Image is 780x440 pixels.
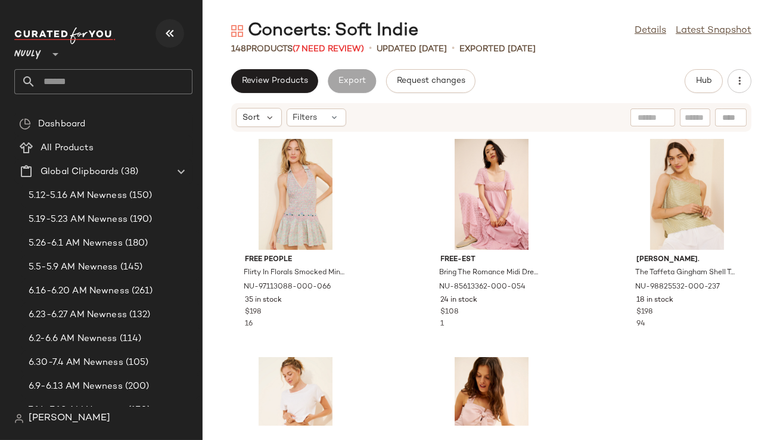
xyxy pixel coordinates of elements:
[377,43,447,55] p: updated [DATE]
[431,139,552,250] img: 85613362_054_b
[29,356,123,370] span: 6.30-7.4 AM Newness
[636,320,645,328] span: 94
[127,308,151,322] span: (132)
[29,332,117,346] span: 6.2-6.6 AM Newness
[19,118,31,130] img: svg%3e
[14,27,116,44] img: cfy_white_logo.C9jOOHJF.svg
[635,24,666,38] a: Details
[119,165,138,179] span: (38)
[123,237,148,250] span: (180)
[14,41,41,62] span: Nuuly
[118,261,143,274] span: (145)
[245,295,282,306] span: 35 in stock
[452,42,455,56] span: •
[695,76,712,86] span: Hub
[29,284,129,298] span: 6.16-6.20 AM Newness
[635,282,720,293] span: NU-98825532-000-237
[441,255,542,265] span: free-est
[129,284,153,298] span: (261)
[440,268,541,278] span: Bring The Romance Midi Dress
[231,19,418,43] div: Concerts: Soft Indie
[41,165,119,179] span: Global Clipboards
[244,268,345,278] span: Flirty In Florals Smocked Mini Dress
[245,320,253,328] span: 16
[29,411,110,426] span: [PERSON_NAME]
[29,404,126,417] span: 7.14-7.18 AM Newness
[627,139,747,250] img: 98825532_237_b
[14,414,24,423] img: svg%3e
[29,213,128,227] span: 5.19-5.23 AM Newness
[29,189,127,203] span: 5.12-5.16 AM Newness
[386,69,476,93] button: Request changes
[293,111,318,124] span: Filters
[440,282,526,293] span: NU-85613362-000-054
[29,261,118,274] span: 5.5-5.9 AM Newness
[245,307,261,318] span: $198
[396,76,465,86] span: Request changes
[231,25,243,37] img: svg%3e
[38,117,85,131] span: Dashboard
[636,295,673,306] span: 18 in stock
[126,404,151,417] span: (170)
[41,141,94,155] span: All Products
[369,42,372,56] span: •
[128,213,153,227] span: (190)
[241,76,308,86] span: Review Products
[244,282,331,293] span: NU-97113088-000-066
[243,111,260,124] span: Sort
[29,380,123,393] span: 6.9-6.13 AM Newness
[441,295,478,306] span: 24 in stock
[123,356,149,370] span: (105)
[636,255,738,265] span: [PERSON_NAME].
[441,307,459,318] span: $108
[685,69,723,93] button: Hub
[123,380,150,393] span: (200)
[29,308,127,322] span: 6.23-6.27 AM Newness
[441,320,445,328] span: 1
[235,139,356,250] img: 97113088_066_b
[117,332,142,346] span: (114)
[127,189,153,203] span: (150)
[231,69,318,93] button: Review Products
[676,24,751,38] a: Latest Snapshot
[293,45,364,54] span: (7 Need Review)
[29,237,123,250] span: 5.26-6.1 AM Newness
[231,43,364,55] div: Products
[245,255,346,265] span: Free People
[231,45,246,54] span: 148
[635,268,737,278] span: The Taffeta Gingham Shell Top
[459,43,536,55] p: Exported [DATE]
[636,307,652,318] span: $198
